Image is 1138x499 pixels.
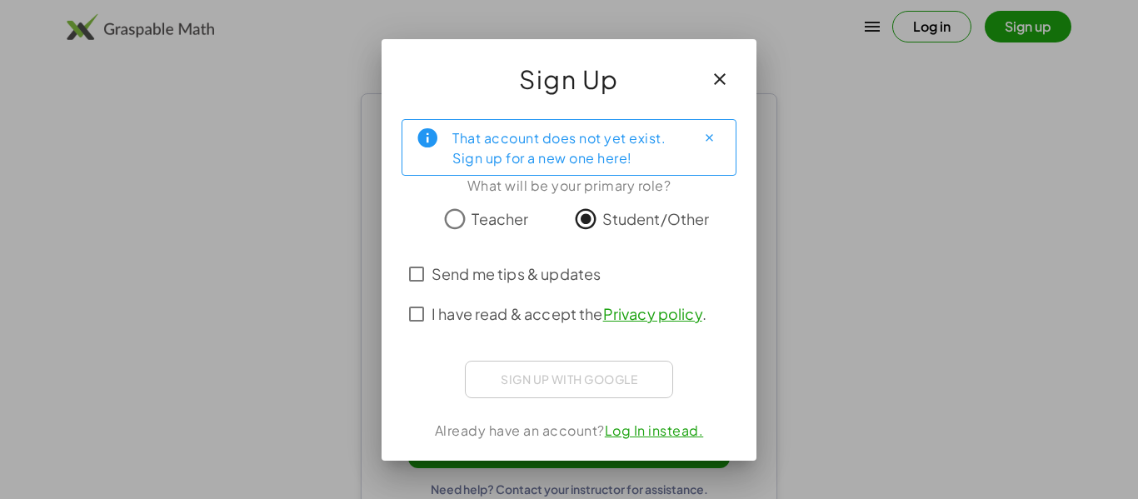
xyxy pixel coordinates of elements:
[472,207,528,230] span: Teacher
[432,302,706,325] span: I have read & accept the .
[603,304,702,323] a: Privacy policy
[602,207,710,230] span: Student/Other
[605,422,704,439] a: Log In instead.
[402,176,736,196] div: What will be your primary role?
[432,262,601,285] span: Send me tips & updates
[696,125,722,152] button: Close
[402,421,736,441] div: Already have an account?
[452,127,682,168] div: That account does not yet exist. Sign up for a new one here!
[519,59,619,99] span: Sign Up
